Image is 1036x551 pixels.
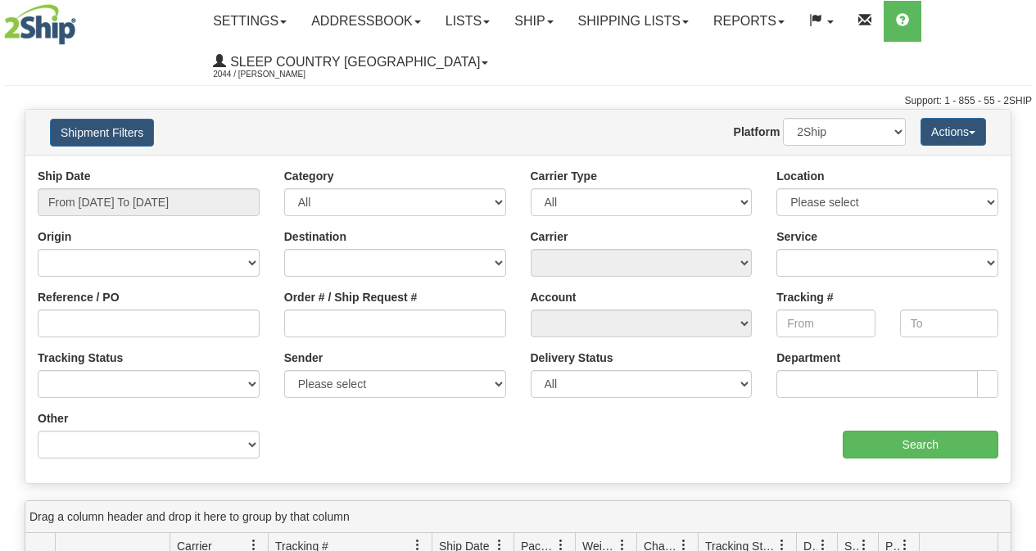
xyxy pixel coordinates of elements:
[734,124,780,140] label: Platform
[531,289,577,305] label: Account
[921,118,986,146] button: Actions
[701,1,797,42] a: Reports
[284,350,323,366] label: Sender
[900,309,998,337] input: To
[226,55,480,69] span: Sleep Country [GEOGRAPHIC_DATA]
[25,501,1011,533] div: grid grouping header
[201,42,500,83] a: Sleep Country [GEOGRAPHIC_DATA] 2044 / [PERSON_NAME]
[213,66,336,83] span: 2044 / [PERSON_NAME]
[284,168,334,184] label: Category
[776,228,817,245] label: Service
[38,228,71,245] label: Origin
[776,168,824,184] label: Location
[502,1,565,42] a: Ship
[4,94,1032,108] div: Support: 1 - 855 - 55 - 2SHIP
[776,309,875,337] input: From
[531,350,613,366] label: Delivery Status
[566,1,701,42] a: Shipping lists
[284,228,346,245] label: Destination
[4,4,76,45] img: logo2044.jpg
[776,350,840,366] label: Department
[38,410,68,427] label: Other
[776,289,833,305] label: Tracking #
[531,168,597,184] label: Carrier Type
[38,350,123,366] label: Tracking Status
[284,289,418,305] label: Order # / Ship Request #
[38,289,120,305] label: Reference / PO
[531,228,568,245] label: Carrier
[50,119,154,147] button: Shipment Filters
[843,431,999,458] input: Search
[998,192,1034,359] iframe: chat widget
[433,1,502,42] a: Lists
[201,1,299,42] a: Settings
[299,1,433,42] a: Addressbook
[38,168,91,184] label: Ship Date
